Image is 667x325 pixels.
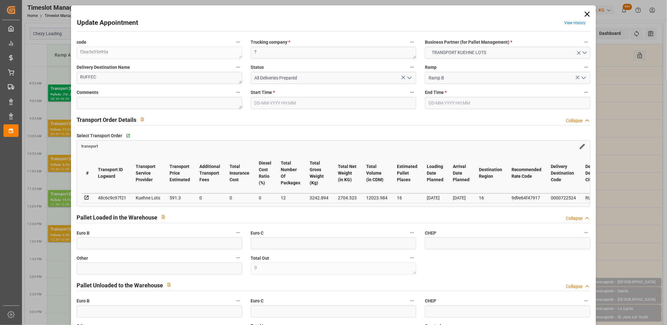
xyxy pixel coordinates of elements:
div: Collapse [566,117,583,124]
th: Destination Region [474,153,507,193]
th: Additional Transport Fees [195,153,225,193]
div: 12 [281,194,300,202]
input: DD-MM-YYYY HH:MM [425,97,590,109]
th: Arrival Date Planned [448,153,474,193]
th: Loading Date Planned [422,153,448,193]
span: code [77,39,86,46]
span: Total Out [251,255,269,262]
a: transport [81,144,98,149]
button: View description [163,279,175,291]
button: End Time * [582,88,590,96]
th: Transport ID Logward [93,153,131,193]
span: TRANSPORT KUEHNE LOTS [429,49,489,56]
th: Recommended Rate Code [507,153,546,193]
div: RUFFEC [586,194,609,202]
button: View description [136,113,148,125]
button: CHEP [582,229,590,237]
span: Status [251,64,264,71]
span: CHEP [425,230,436,236]
div: 48c6c9c97f21 [98,194,126,202]
span: CHEP [425,298,436,304]
input: DD-MM-YYYY HH:MM [251,97,416,109]
span: Business Partner (for Pallet Management) [425,39,512,46]
button: Euro B [234,229,242,237]
div: Collapse [566,215,583,222]
button: open menu [404,73,414,83]
span: End Time [425,89,447,96]
button: Start Time * [408,88,416,96]
div: 16 [397,194,417,202]
th: Total Insurance Cost [225,153,254,193]
button: code [234,38,242,46]
textarea: ? [251,47,416,59]
span: Trucking company [251,39,290,46]
th: Transport Price Estimated [165,153,195,193]
th: Delivery Destination Code [546,153,581,193]
div: 0000722524 [551,194,576,202]
button: Business Partner (for Pallet Management) * [582,38,590,46]
div: 0 [259,194,271,202]
input: Type to search/select [425,72,590,84]
div: [DATE] [427,194,443,202]
span: Select Transport Order [77,133,122,139]
div: 0 [230,194,249,202]
th: # [81,153,93,193]
th: Estimated Pallet Places [392,153,422,193]
th: Diesel Cost Ratio (%) [254,153,276,193]
textarea: 0 [251,263,416,274]
div: 0 [199,194,220,202]
textarea: f3ea5e35e99a [77,47,242,59]
button: Delivery Destination Name [234,63,242,71]
h2: Pallet Loaded in the Warehouse [77,213,157,222]
button: CHEP [582,297,590,305]
th: Total Number Of Packages [276,153,305,193]
h2: Transport Order Details [77,116,136,124]
th: Total Volume (in CDM) [361,153,392,193]
span: Euro C [251,298,264,304]
div: 591.3 [170,194,190,202]
h2: Pallet Unloaded to the Warehouse [77,281,163,290]
span: Euro B [77,230,89,236]
th: Delivery Destination City [581,153,614,193]
div: 2704.523 [338,194,357,202]
th: Total Gross Weight (Kg) [305,153,333,193]
span: Start Time [251,89,275,96]
th: Total Net Weight (in KG) [333,153,361,193]
span: Other [77,255,88,262]
button: open menu [425,47,590,59]
div: [DATE] [453,194,469,202]
button: View description [157,211,169,223]
span: Euro B [77,298,89,304]
button: Other [234,254,242,262]
div: 9d9e64f47917 [512,194,542,202]
span: Delivery Destination Name [77,64,130,71]
button: Comments [234,88,242,96]
button: Trucking company * [408,38,416,46]
input: Type to search/select [251,72,416,84]
h2: Update Appointment [77,18,138,28]
span: Ramp [425,64,437,71]
span: Comments [77,89,98,96]
th: Transport Service Provider [131,153,165,193]
div: Kuehne Lots [136,194,160,202]
div: 16 [479,194,502,202]
button: Euro C [408,297,416,305]
textarea: RUFFEC [77,72,242,84]
span: Euro C [251,230,264,236]
button: Euro B [234,297,242,305]
button: open menu [579,73,588,83]
button: Ramp [582,63,590,71]
a: View History [564,21,586,25]
button: Status [408,63,416,71]
div: 3242.894 [310,194,328,202]
div: 12023.984 [366,194,388,202]
div: Collapse [566,283,583,290]
button: Euro C [408,229,416,237]
button: Total Out [408,254,416,262]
